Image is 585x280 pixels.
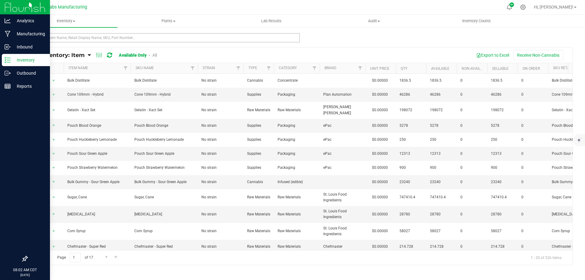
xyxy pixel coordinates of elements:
[201,194,240,200] span: No strain
[278,194,316,200] span: Raw Materials
[134,211,194,217] span: [MEDICAL_DATA]
[52,253,98,262] span: Page of 17
[201,107,240,113] span: No strain
[50,150,58,158] span: select
[119,53,147,58] a: Available Only
[460,211,484,217] span: 0
[134,151,194,157] span: Pouch Sour Green Apple
[454,18,499,24] span: Inventory Counts
[523,66,540,71] a: On Order
[323,15,425,27] a: Audit
[521,194,544,200] span: 0
[369,76,391,85] span: $0.00000
[5,18,11,24] inline-svg: Analytics
[37,5,87,10] span: Teal Labs Manufacturing
[121,63,131,73] a: Filter
[67,165,127,171] span: Pouch Strawberry Watermelon
[526,253,566,262] span: 1 - 20 of 326 items
[323,192,362,203] span: St. Louis Food Ingredients
[69,66,88,70] a: Item Name
[472,50,513,60] button: Export to Excel
[510,4,513,6] span: 9+
[279,66,297,70] a: Category
[370,66,389,71] a: Unit Price
[134,228,194,234] span: Corn Syrup
[32,52,85,58] span: All Inventory: Item
[491,78,514,83] span: 1836.5
[118,18,220,24] span: Plants
[11,69,47,77] p: Outbound
[491,211,514,217] span: 28780
[460,107,484,113] span: 0
[67,179,127,185] span: Bulk Gummy - Sour Green Apple
[152,53,157,58] a: All
[399,123,423,129] span: 5278
[369,227,391,236] span: $0.00000
[323,18,425,24] span: Audit
[50,227,58,236] span: select
[399,107,423,113] span: 198072
[117,15,220,27] a: Plants
[102,253,111,261] a: Go to the next page
[50,121,58,130] span: select
[521,137,544,143] span: 0
[247,194,270,200] span: Raw Materials
[430,211,453,217] span: 28780
[50,90,58,99] span: select
[521,179,544,185] span: 0
[369,135,391,144] span: $0.00000
[430,92,453,97] span: 46286
[323,123,362,129] span: ePac
[323,151,362,157] span: ePac
[50,164,58,172] span: select
[201,123,240,129] span: No strain
[50,178,58,186] span: select
[521,165,544,171] span: 0
[521,211,544,217] span: 0
[247,92,270,97] span: Supplies
[203,66,215,70] a: Strain
[201,179,240,185] span: No strain
[27,33,300,42] input: Search Item Name, Retail Display Name, SKU, Part Number...
[491,165,514,171] span: 900
[369,178,391,186] span: $0.00000
[323,244,362,250] span: Chefmaster
[425,15,528,27] a: Inventory Counts
[399,228,423,234] span: 58027
[5,70,11,76] inline-svg: Outbound
[369,90,391,99] span: $0.00000
[278,137,316,143] span: Packaging
[247,244,270,250] span: Raw Materials
[491,244,514,250] span: 214.728
[70,253,81,262] input: 1
[399,244,423,250] span: 214.728
[323,92,362,97] span: Plan Automation
[521,244,544,250] span: 0
[430,228,453,234] span: 58027
[399,151,423,157] span: 12313
[399,137,423,143] span: 250
[430,78,453,83] span: 1836.5
[278,165,316,171] span: Packaging
[399,211,423,217] span: 28780
[399,165,423,171] span: 900
[519,4,527,10] div: Manage settings
[521,107,544,113] span: 0
[460,194,484,200] span: 0
[460,123,484,129] span: 0
[50,193,58,202] span: select
[534,5,573,9] span: Hi, [PERSON_NAME]!
[5,57,11,63] inline-svg: Inventory
[491,92,514,97] span: 46286
[460,92,484,97] span: 0
[50,106,58,115] span: select
[264,63,274,73] a: Filter
[399,92,423,97] span: 46286
[67,151,127,157] span: Pouch Sour Green Apple
[431,66,449,71] a: Available
[323,225,362,237] span: St. Louis Food Ingredients
[32,52,88,58] a: All Inventory: Item
[15,15,117,27] a: Inventory
[248,66,257,70] a: Type
[323,165,362,171] span: ePac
